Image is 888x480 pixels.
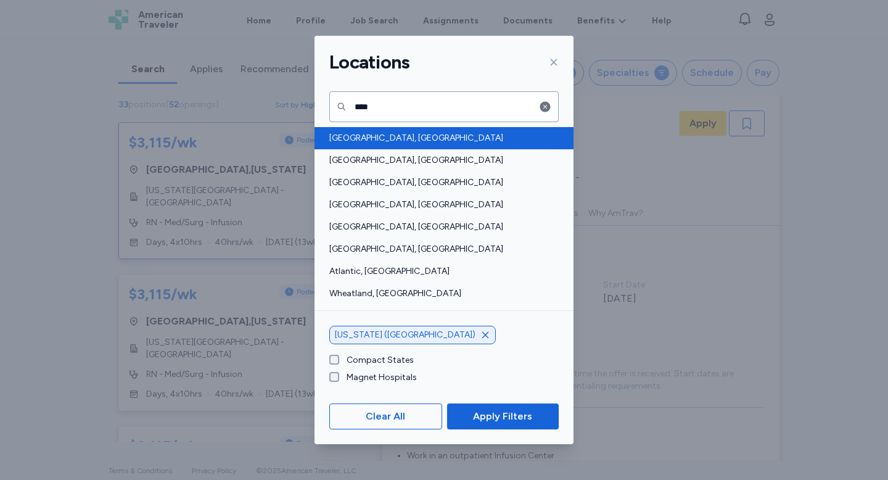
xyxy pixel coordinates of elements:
span: Clear All [366,409,405,424]
button: Apply Filters [447,403,559,429]
span: Atlantic, [GEOGRAPHIC_DATA] [329,265,551,278]
span: [GEOGRAPHIC_DATA], [GEOGRAPHIC_DATA] [329,221,551,233]
span: [GEOGRAPHIC_DATA], [GEOGRAPHIC_DATA] [329,154,551,167]
button: Clear All [329,403,442,429]
span: [GEOGRAPHIC_DATA], [GEOGRAPHIC_DATA] [329,132,551,144]
label: Magnet Hospitals [339,371,417,384]
span: Wheatland, [GEOGRAPHIC_DATA] [329,288,551,300]
span: [GEOGRAPHIC_DATA], [GEOGRAPHIC_DATA] [329,199,551,211]
span: Wheatland, [GEOGRAPHIC_DATA] [329,310,551,322]
span: [GEOGRAPHIC_DATA], [GEOGRAPHIC_DATA] [329,243,551,255]
span: [GEOGRAPHIC_DATA], [GEOGRAPHIC_DATA] [329,176,551,189]
span: Apply Filters [473,409,532,424]
label: Compact States [339,354,414,366]
h1: Locations [329,51,409,74]
span: [US_STATE] ([GEOGRAPHIC_DATA]) [335,329,475,341]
